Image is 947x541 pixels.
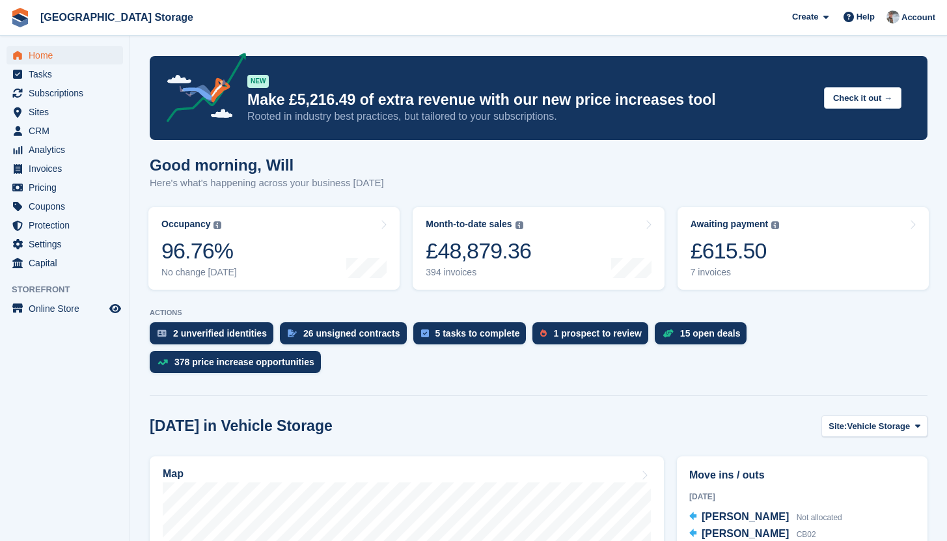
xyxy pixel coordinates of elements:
a: [GEOGRAPHIC_DATA] Storage [35,7,199,28]
button: Check it out → [824,87,901,109]
span: Analytics [29,141,107,159]
img: task-75834270c22a3079a89374b754ae025e5fb1db73e45f91037f5363f120a921f8.svg [421,329,429,337]
span: Sites [29,103,107,121]
div: No change [DATE] [161,267,237,278]
a: Awaiting payment £615.50 7 invoices [678,207,929,290]
p: Make £5,216.49 of extra revenue with our new price increases tool [247,90,814,109]
span: Not allocated [797,513,842,522]
img: price-adjustments-announcement-icon-8257ccfd72463d97f412b2fc003d46551f7dbcb40ab6d574587a9cd5c0d94... [156,53,247,127]
a: menu [7,65,123,83]
a: menu [7,178,123,197]
span: Online Store [29,299,107,318]
div: 5 tasks to complete [435,328,520,339]
span: Home [29,46,107,64]
span: Pricing [29,178,107,197]
div: 7 invoices [691,267,780,278]
div: Month-to-date sales [426,219,512,230]
a: 1 prospect to review [532,322,654,351]
div: Occupancy [161,219,210,230]
img: contract_signature_icon-13c848040528278c33f63329250d36e43548de30e8caae1d1a13099fd9432cc5.svg [288,329,297,337]
a: menu [7,122,123,140]
span: Create [792,10,818,23]
span: Vehicle Storage [847,420,910,433]
div: NEW [247,75,269,88]
p: Here's what's happening across your business [DATE] [150,176,384,191]
h2: Move ins / outs [689,467,915,483]
a: menu [7,254,123,272]
img: prospect-51fa495bee0391a8d652442698ab0144808aea92771e9ea1ae160a38d050c398.svg [540,329,547,337]
div: [DATE] [689,491,915,503]
a: menu [7,235,123,253]
a: menu [7,84,123,102]
div: 26 unsigned contracts [303,328,400,339]
span: Invoices [29,160,107,178]
span: Tasks [29,65,107,83]
a: menu [7,216,123,234]
img: verify_identity-adf6edd0f0f0b5bbfe63781bf79b02c33cf7c696d77639b501bdc392416b5a36.svg [158,329,167,337]
img: icon-info-grey-7440780725fd019a000dd9b08b2336e03edf1995a4989e88bcd33f0948082b44.svg [213,221,221,229]
a: Month-to-date sales £48,879.36 394 invoices [413,207,664,290]
span: Site: [829,420,847,433]
img: icon-info-grey-7440780725fd019a000dd9b08b2336e03edf1995a4989e88bcd33f0948082b44.svg [771,221,779,229]
img: Will Strivens [886,10,899,23]
a: 2 unverified identities [150,322,280,351]
div: £615.50 [691,238,780,264]
span: [PERSON_NAME] [702,528,789,539]
p: Rooted in industry best practices, but tailored to your subscriptions. [247,109,814,124]
a: 378 price increase opportunities [150,351,327,380]
a: 26 unsigned contracts [280,322,413,351]
div: 15 open deals [680,328,741,339]
h1: Good morning, Will [150,156,384,174]
img: price_increase_opportunities-93ffe204e8149a01c8c9dc8f82e8f89637d9d84a8eef4429ea346261dce0b2c0.svg [158,359,168,365]
a: Occupancy 96.76% No change [DATE] [148,207,400,290]
div: 2 unverified identities [173,328,267,339]
div: Awaiting payment [691,219,769,230]
div: 378 price increase opportunities [174,357,314,367]
span: Coupons [29,197,107,215]
a: menu [7,103,123,121]
img: icon-info-grey-7440780725fd019a000dd9b08b2336e03edf1995a4989e88bcd33f0948082b44.svg [515,221,523,229]
span: Capital [29,254,107,272]
h2: Map [163,468,184,480]
h2: [DATE] in Vehicle Storage [150,417,333,435]
span: CB02 [797,530,816,539]
a: 5 tasks to complete [413,322,533,351]
span: Protection [29,216,107,234]
a: menu [7,141,123,159]
a: menu [7,299,123,318]
div: 394 invoices [426,267,531,278]
span: Help [857,10,875,23]
span: CRM [29,122,107,140]
span: Storefront [12,283,130,296]
span: Settings [29,235,107,253]
a: Preview store [107,301,123,316]
div: 96.76% [161,238,237,264]
p: ACTIONS [150,309,927,317]
img: deal-1b604bf984904fb50ccaf53a9ad4b4a5d6e5aea283cecdc64d6e3604feb123c2.svg [663,329,674,338]
a: menu [7,197,123,215]
span: Subscriptions [29,84,107,102]
div: 1 prospect to review [553,328,641,339]
div: £48,879.36 [426,238,531,264]
a: [PERSON_NAME] Not allocated [689,509,842,526]
span: Account [901,11,935,24]
button: Site: Vehicle Storage [821,415,927,437]
a: 15 open deals [655,322,754,351]
span: [PERSON_NAME] [702,511,789,522]
a: menu [7,160,123,178]
a: menu [7,46,123,64]
img: stora-icon-8386f47178a22dfd0bd8f6a31ec36ba5ce8667c1dd55bd0f319d3a0aa187defe.svg [10,8,30,27]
